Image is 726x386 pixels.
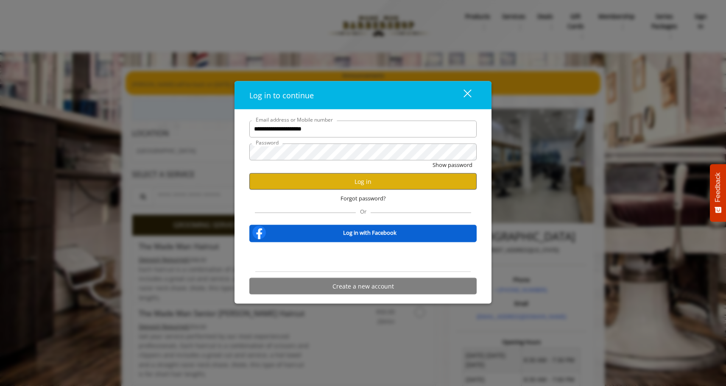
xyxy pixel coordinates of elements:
[251,138,283,146] label: Password
[454,89,471,101] div: close dialog
[433,160,472,169] button: Show password
[710,164,726,222] button: Feedback - Show survey
[714,172,722,202] span: Feedback
[251,115,337,123] label: Email address or Mobile number
[341,194,386,203] span: Forgot password?
[251,224,268,241] img: facebook-logo
[249,278,477,294] button: Create a new account
[356,208,371,215] span: Or
[343,228,397,237] b: Log in with Facebook
[249,143,477,160] input: Password
[448,86,477,104] button: close dialog
[249,90,314,100] span: Log in to continue
[249,173,477,190] button: Log in
[249,120,477,137] input: Email address or Mobile number
[316,248,410,267] iframe: Sign in with Google Button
